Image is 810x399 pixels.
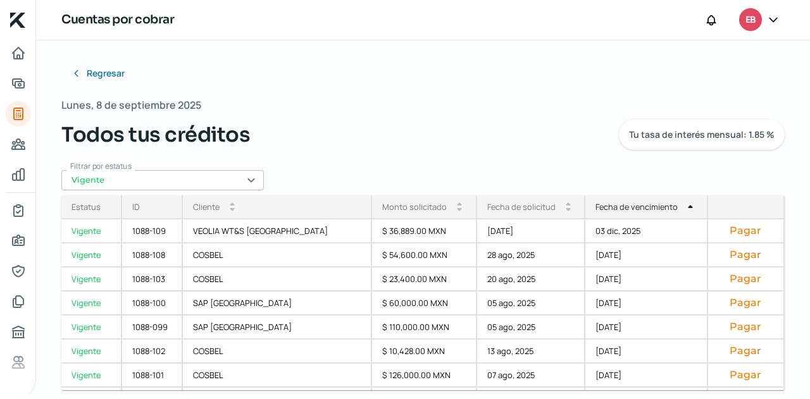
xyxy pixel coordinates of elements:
[585,219,708,243] div: 03 dic, 2025
[629,130,775,139] span: Tu tasa de interés mensual: 1.85 %
[382,201,447,212] div: Monto solicitado
[6,319,31,345] a: Buró de crédito
[122,292,183,316] div: 1088-100
[585,316,708,340] div: [DATE]
[566,207,571,212] i: arrow_drop_down
[61,120,250,150] span: Todos tus créditos
[6,40,31,66] a: Inicio
[585,292,708,316] div: [DATE]
[6,289,31,314] a: Documentos
[585,364,708,388] div: [DATE]
[61,364,122,388] a: Vigente
[183,340,373,364] div: COSBEL
[87,69,125,78] span: Regresar
[193,201,220,212] div: Cliente
[6,228,31,254] a: Información general
[477,316,586,340] div: 05 ago, 2025
[6,259,31,284] a: Representantes
[61,316,122,340] a: Vigente
[718,321,774,333] button: Pagar
[372,292,477,316] div: $ 60,000.00 MXN
[70,161,132,171] span: Filtrar por estatus
[6,132,31,157] a: Pago a proveedores
[6,71,31,96] a: Adelantar facturas
[122,219,183,243] div: 1088-109
[183,267,373,292] div: COSBEL
[718,345,774,357] button: Pagar
[183,243,373,267] div: COSBEL
[122,243,183,267] div: 1088-108
[372,316,477,340] div: $ 110,000.00 MXN
[585,340,708,364] div: [DATE]
[688,204,693,209] i: arrow_drop_up
[6,101,31,126] a: Tus créditos
[61,11,174,29] h1: Cuentas por cobrar
[183,316,373,340] div: SAP [GEOGRAPHIC_DATA]
[718,224,774,237] button: Pagar
[585,243,708,267] div: [DATE]
[122,340,183,364] div: 1088-102
[477,267,586,292] div: 20 ago, 2025
[372,219,477,243] div: $ 36,889.00 MXN
[372,267,477,292] div: $ 23,400.00 MXN
[61,96,201,114] span: Lunes, 8 de septiembre 2025
[61,243,122,267] a: Vigente
[122,267,183,292] div: 1088-103
[372,364,477,388] div: $ 126,000.00 MXN
[122,316,183,340] div: 1088-099
[183,292,373,316] div: SAP [GEOGRAPHIC_DATA]
[477,340,586,364] div: 13 ago, 2025
[72,201,101,212] div: Estatus
[477,219,586,243] div: [DATE]
[457,207,462,212] i: arrow_drop_down
[132,201,140,212] div: ID
[372,340,477,364] div: $ 10,428.00 MXN
[585,267,708,292] div: [DATE]
[6,198,31,223] a: Mi contrato
[61,340,122,364] a: Vigente
[372,243,477,267] div: $ 54,600.00 MXN
[230,207,235,212] i: arrow_drop_down
[595,201,678,212] div: Fecha de vencimiento
[183,219,373,243] div: VEOLIA WT&S [GEOGRAPHIC_DATA]
[6,162,31,187] a: Mis finanzas
[183,364,373,388] div: COSBEL
[61,267,122,292] a: Vigente
[6,350,31,375] a: Referencias
[718,297,774,309] button: Pagar
[718,273,774,285] button: Pagar
[61,292,122,316] a: Vigente
[477,243,586,267] div: 28 ago, 2025
[745,13,756,28] span: EB
[718,249,774,261] button: Pagar
[477,364,586,388] div: 07 ago, 2025
[718,369,774,381] button: Pagar
[487,201,556,212] div: Fecha de solicitud
[122,364,183,388] div: 1088-101
[477,292,586,316] div: 05 ago, 2025
[61,219,122,243] a: Vigente
[61,61,135,86] button: Regresar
